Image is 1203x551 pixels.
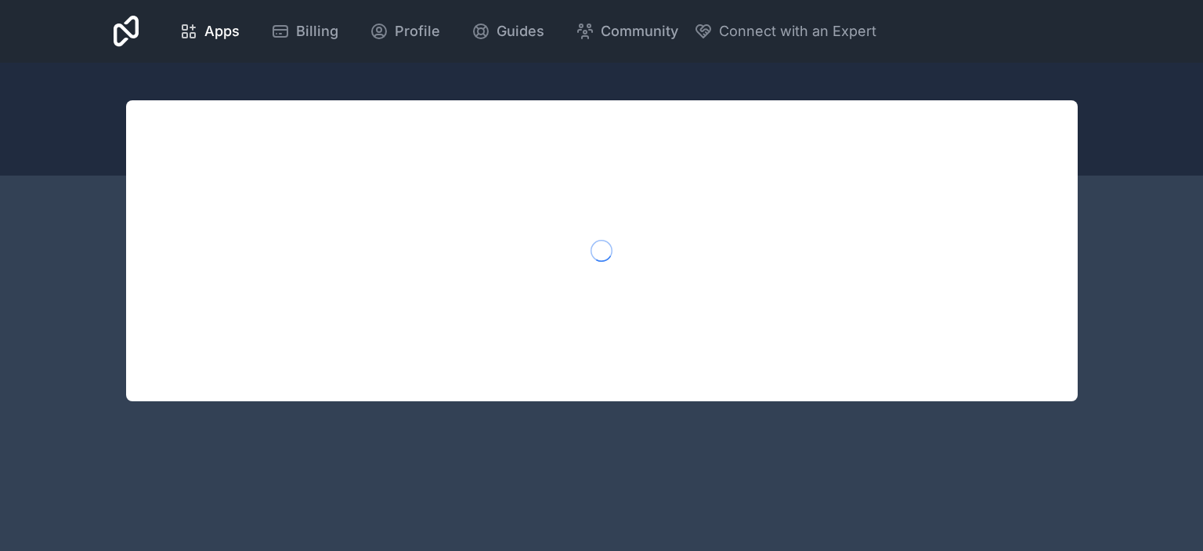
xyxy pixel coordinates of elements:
[167,14,252,49] a: Apps
[694,20,876,42] button: Connect with an Expert
[459,14,557,49] a: Guides
[497,20,544,42] span: Guides
[563,14,691,49] a: Community
[395,20,440,42] span: Profile
[204,20,240,42] span: Apps
[258,14,351,49] a: Billing
[719,20,876,42] span: Connect with an Expert
[296,20,338,42] span: Billing
[601,20,678,42] span: Community
[357,14,453,49] a: Profile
